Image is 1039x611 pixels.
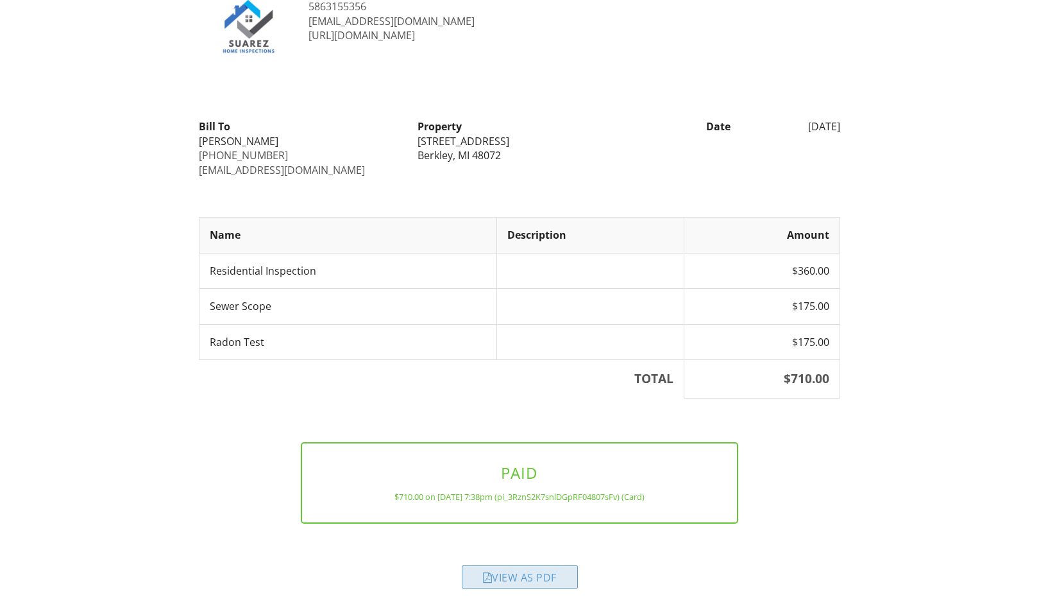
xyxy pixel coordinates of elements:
a: [EMAIL_ADDRESS][DOMAIN_NAME] [308,14,475,28]
td: Residential Inspection [199,253,497,288]
th: TOTAL [199,359,684,398]
a: View as PDF [462,574,578,588]
div: [DATE] [738,119,848,133]
td: $175.00 [684,289,840,324]
a: [EMAIL_ADDRESS][DOMAIN_NAME] [199,163,365,177]
th: $710.00 [684,359,840,398]
th: Description [497,218,684,253]
a: [PHONE_NUMBER] [199,148,288,162]
td: $175.00 [684,324,840,359]
a: [URL][DOMAIN_NAME] [308,28,415,42]
td: $360.00 [684,253,840,288]
td: Sewer Scope [199,289,497,324]
td: Radon Test [199,324,497,359]
th: Name [199,218,497,253]
h3: PAID [323,464,717,481]
div: [PERSON_NAME] [199,134,402,148]
th: Amount [684,218,840,253]
strong: Property [418,119,462,133]
div: Berkley, MI 48072 [418,148,621,162]
strong: Bill To [199,119,230,133]
div: $710.00 on [DATE] 7:38pm (pi_3RznS2K7snlDGpRF04807sFv) (Card) [323,492,717,502]
div: [STREET_ADDRESS] [418,134,621,148]
div: View as PDF [462,565,578,589]
div: Date [629,119,739,133]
